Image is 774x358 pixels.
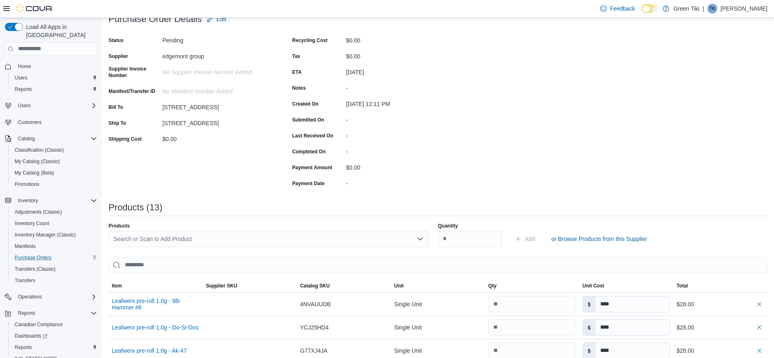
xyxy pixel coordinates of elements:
[109,120,126,126] label: Ship To
[204,11,230,27] button: Edit
[18,197,38,204] span: Inventory
[11,207,65,217] a: Adjustments (Classic)
[11,219,53,228] a: Inventory Count
[206,283,237,289] span: Supplier SKU
[15,196,41,206] button: Inventory
[525,235,535,243] span: Add
[162,117,272,126] div: [STREET_ADDRESS]
[109,14,202,24] h3: Purchase Order Details
[11,320,66,329] a: Canadian Compliance
[300,323,328,332] span: YCJ25HD4
[610,4,635,13] span: Feedback
[8,179,100,190] button: Promotions
[109,37,124,44] label: Status
[597,0,638,17] a: Feedback
[292,37,328,44] label: Recycling Cost
[391,296,485,312] div: Single Unit
[292,133,333,139] label: Last Received On
[707,4,717,13] div: Tim Keating
[8,275,100,286] button: Transfers
[512,231,538,247] button: Add
[11,168,58,178] a: My Catalog (Beta)
[2,195,100,206] button: Inventory
[292,53,300,60] label: Tax
[346,145,455,155] div: -
[162,50,272,60] div: edgemont group
[11,145,67,155] a: Classification (Classic)
[11,157,63,166] a: My Catalog (Classic)
[15,220,49,227] span: Inventory Count
[703,4,704,13] p: |
[346,97,455,107] div: [DATE] 12:11 PM
[709,4,715,13] span: TK
[18,135,35,142] span: Catalog
[11,253,97,263] span: Purchase Orders
[11,84,35,94] a: Reports
[11,179,97,189] span: Promotions
[8,206,100,218] button: Adjustments (Classic)
[346,66,455,75] div: [DATE]
[8,229,100,241] button: Inventory Manager (Classic)
[15,170,54,176] span: My Catalog (Beta)
[15,75,27,81] span: Users
[641,4,659,13] input: Dark Mode
[583,296,596,312] label: $
[109,279,203,292] button: Item
[676,346,764,356] div: $28.00
[109,136,142,142] label: Shipping Cost
[11,343,97,352] span: Reports
[112,347,187,354] button: Leafwerx pre-roll 1.0g - Ak-47
[11,331,51,341] a: Dashboards
[15,147,64,153] span: Classification (Classic)
[8,330,100,342] a: Dashboards
[15,292,45,302] button: Operations
[2,116,100,128] button: Customers
[11,320,97,329] span: Canadian Compliance
[112,298,200,311] button: Leafwerx pre-roll 1.0g - 9lb Hammer #6
[109,66,159,79] label: Supplier Invoice Number
[18,294,42,300] span: Operations
[292,117,324,123] label: Submitted On
[109,88,155,95] label: Manifest/Transfer ID
[15,254,52,261] span: Purchase Orders
[292,180,324,187] label: Payment Date
[346,50,455,60] div: $0.00
[18,102,31,109] span: Users
[8,84,100,95] button: Reports
[676,299,764,309] div: $28.00
[8,252,100,263] button: Purchase Orders
[2,60,100,72] button: Home
[548,231,650,247] button: or Browse Products from this Supplier
[11,84,97,94] span: Reports
[15,101,34,110] button: Users
[579,279,674,292] button: Unit Cost
[217,15,226,23] span: Edit
[346,129,455,139] div: -
[300,346,327,356] span: G77XJ4JA
[11,264,97,274] span: Transfers (Classic)
[15,209,62,215] span: Adjustments (Classic)
[11,157,97,166] span: My Catalog (Classic)
[8,144,100,156] button: Classification (Classic)
[8,342,100,353] button: Reports
[15,292,97,302] span: Operations
[15,232,76,238] span: Inventory Manager (Classic)
[162,85,272,95] div: No Manifest Number added
[11,230,97,240] span: Inventory Manager (Classic)
[346,113,455,123] div: -
[162,133,272,142] div: $0.00
[438,223,458,229] label: Quantity
[673,279,767,292] button: Total
[292,69,302,75] label: ETA
[162,66,272,75] div: No Supplier Invoice Number added
[16,4,53,13] img: Cova
[23,23,97,39] span: Load All Apps in [GEOGRAPHIC_DATA]
[11,343,35,352] a: Reports
[2,100,100,111] button: Users
[15,308,38,318] button: Reports
[11,241,39,251] a: Manifests
[721,4,767,13] p: [PERSON_NAME]
[18,63,31,70] span: Home
[583,283,604,289] span: Unit Cost
[109,203,162,212] h3: Products (13)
